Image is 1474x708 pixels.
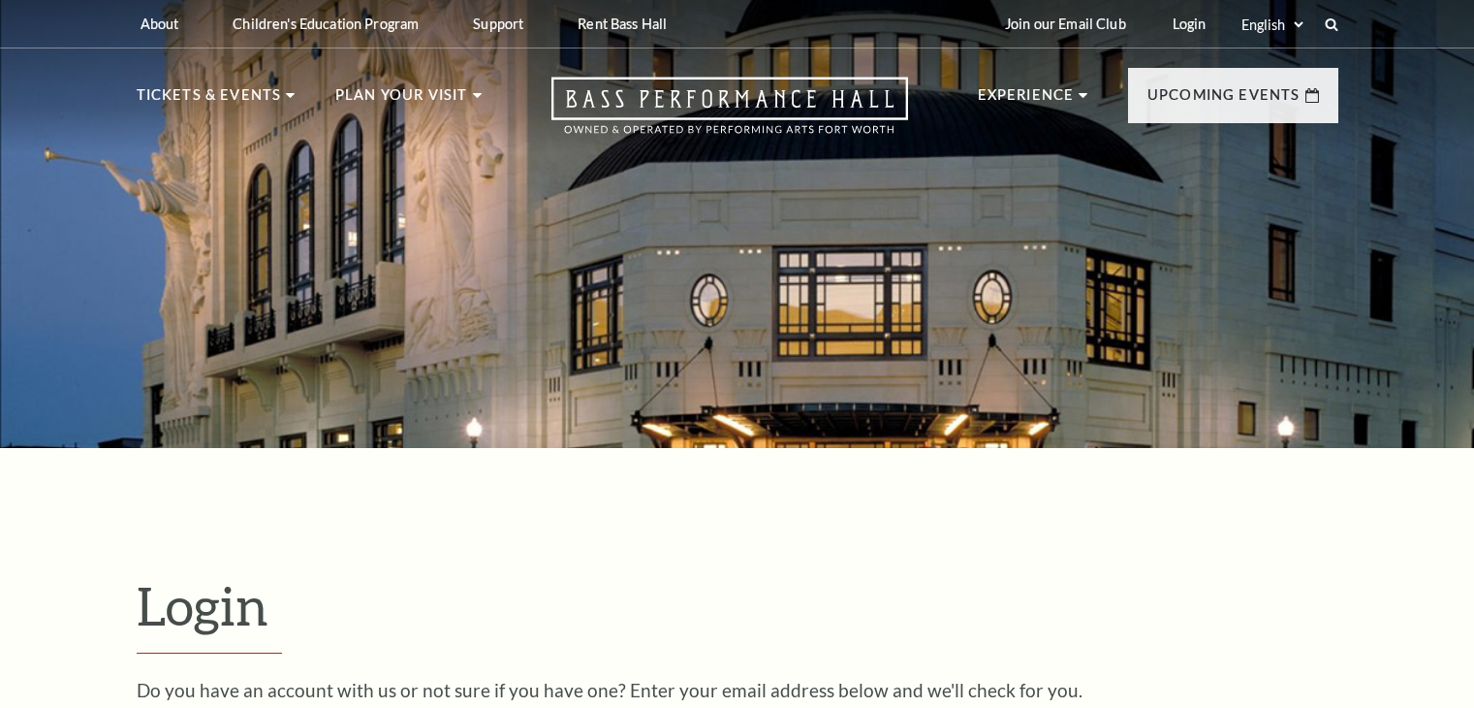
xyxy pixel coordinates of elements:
p: Upcoming Events [1147,83,1301,118]
span: Login [137,574,268,636]
p: Support [473,16,523,32]
p: Children's Education Program [233,16,419,32]
p: Plan Your Visit [335,83,468,118]
p: Tickets & Events [137,83,282,118]
p: About [141,16,179,32]
p: Do you have an account with us or not sure if you have one? Enter your email address below and we... [137,681,1338,699]
p: Experience [978,83,1075,118]
select: Select: [1238,16,1306,34]
p: Rent Bass Hall [578,16,667,32]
